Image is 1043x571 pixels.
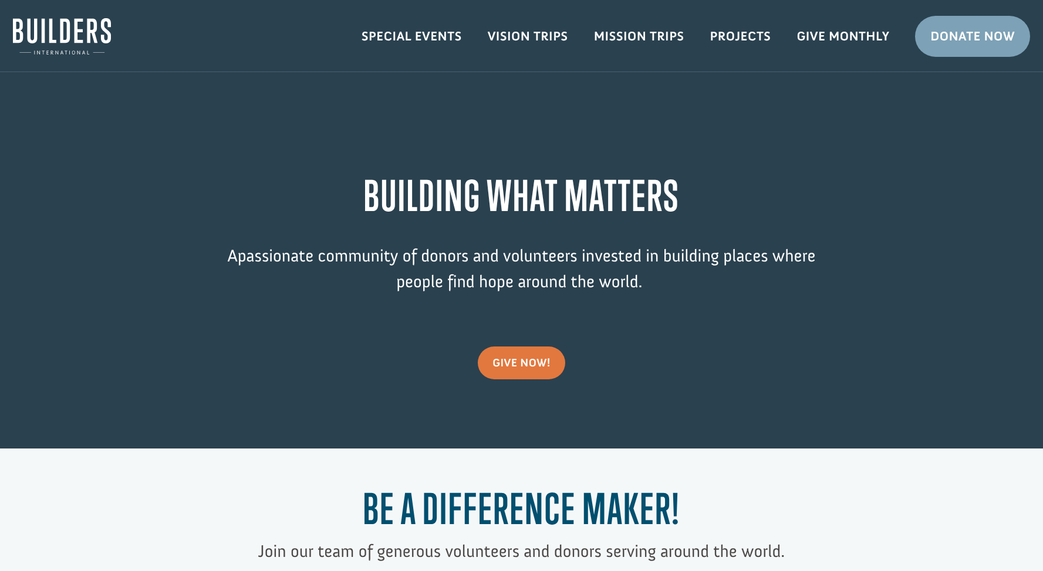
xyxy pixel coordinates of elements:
a: Donate Now [915,16,1030,57]
h1: BUILDING WHAT MATTERS [205,171,839,226]
a: Projects [697,19,784,53]
span: Join our team of generous volunteers and donors serving around the world. [258,541,785,562]
a: Vision Trips [475,19,581,53]
a: Special Events [349,19,475,53]
h1: Be a Difference Maker! [205,484,839,539]
a: Mission Trips [581,19,697,53]
a: Give Monthly [784,19,902,53]
span: A [227,245,237,266]
p: passionate community of donors and volunteers invested in building places where people find hope ... [205,243,839,312]
a: give now! [478,346,565,379]
img: Builders International [13,18,111,55]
